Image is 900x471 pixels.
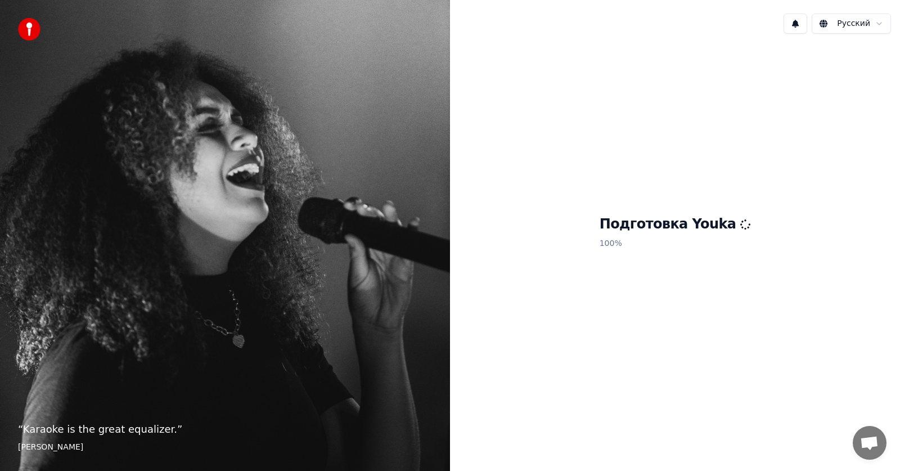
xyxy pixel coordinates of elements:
img: youka [18,18,40,41]
h1: Подготовка Youka [600,216,751,234]
p: “ Karaoke is the great equalizer. ” [18,421,432,437]
footer: [PERSON_NAME] [18,442,432,453]
p: 100 % [600,234,751,254]
a: Открытый чат [853,426,886,460]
